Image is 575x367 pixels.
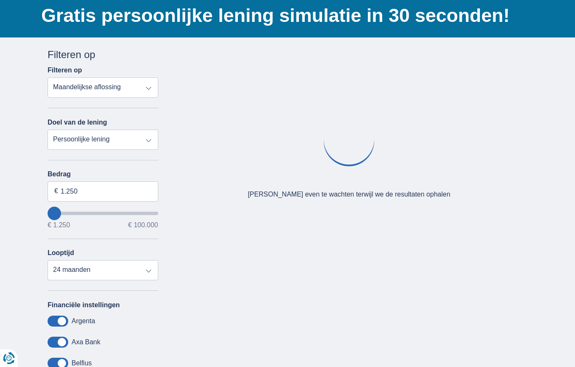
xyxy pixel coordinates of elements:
div: Filteren op [48,48,158,62]
input: wantToBorrow [48,212,158,215]
label: Financiële instellingen [48,301,120,309]
label: Belfius [72,359,92,367]
h1: Gratis persoonlijke lening simulatie in 30 seconden! [41,3,527,29]
label: Argenta [72,317,95,325]
span: € 100.000 [128,222,158,229]
label: Doel van de lening [48,119,107,126]
label: Looptijd [48,249,74,257]
label: Axa Bank [72,338,100,346]
label: Bedrag [48,170,158,178]
label: Filteren op [48,66,82,74]
span: € [54,186,58,196]
span: € 1.250 [48,222,70,229]
div: [PERSON_NAME] even te wachten terwijl we de resultaten ophalen [248,190,450,199]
